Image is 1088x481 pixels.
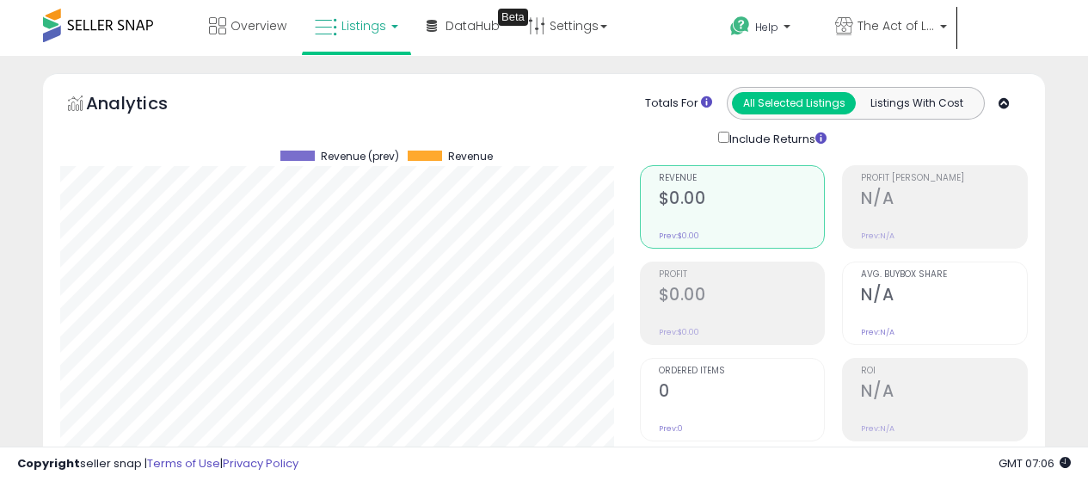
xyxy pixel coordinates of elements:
a: Privacy Policy [223,455,298,472]
h2: N/A [861,381,1027,404]
span: DataHub [446,17,500,34]
small: Prev: N/A [861,423,894,434]
h5: Analytics [86,91,201,120]
small: Prev: 0 [659,423,683,434]
span: The Act of Living [857,17,935,34]
button: All Selected Listings [732,92,856,114]
span: 2025-09-18 07:06 GMT [999,455,1071,472]
span: Help [755,20,778,34]
a: Terms of Use [147,455,220,472]
button: Listings With Cost [855,92,979,114]
span: Listings [341,17,386,34]
i: Get Help [729,15,751,37]
strong: Copyright [17,455,80,472]
h2: N/A [861,188,1027,212]
small: Prev: N/A [861,327,894,337]
h2: $0.00 [659,285,825,308]
small: Prev: N/A [861,231,894,241]
div: seller snap | | [17,456,298,472]
span: Profit [659,270,825,280]
span: Ordered Items [659,367,825,376]
h2: $0.00 [659,188,825,212]
span: ROI [861,367,1027,376]
small: Prev: $0.00 [659,327,699,337]
div: Totals For [645,96,712,112]
div: Tooltip anchor [498,9,528,26]
small: Prev: $0.00 [659,231,699,241]
span: Overview [231,17,286,34]
div: Include Returns [705,128,847,148]
h2: 0 [659,381,825,404]
a: Help [716,3,820,56]
span: Revenue [659,174,825,183]
span: Profit [PERSON_NAME] [861,174,1027,183]
h2: N/A [861,285,1027,308]
span: Avg. Buybox Share [861,270,1027,280]
span: Revenue (prev) [321,151,399,163]
span: Revenue [448,151,493,163]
